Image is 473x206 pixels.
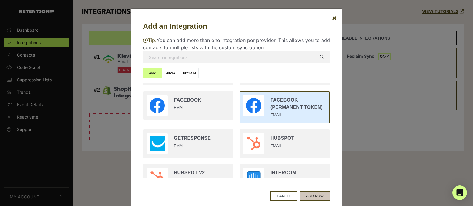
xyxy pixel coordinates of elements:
[332,13,337,22] span: ×
[143,51,330,63] input: Search integrations
[143,21,330,32] h5: Add an Integration
[452,185,467,200] div: Open Intercom Messenger
[327,9,342,26] button: Close
[180,68,199,78] label: RECLAIM
[161,68,180,78] label: GROW
[143,37,330,51] p: You can add more than one integration per provider. This allows you to add contacts to multiple l...
[143,68,162,78] label: ANY
[143,37,157,43] span: Tip:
